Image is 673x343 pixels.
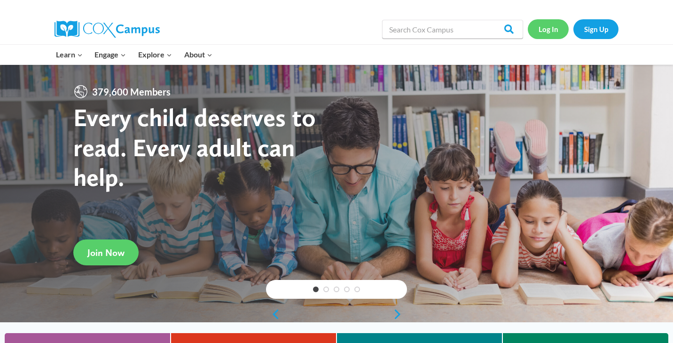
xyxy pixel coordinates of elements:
button: Child menu of About [178,45,219,64]
nav: Primary Navigation [50,45,218,64]
button: Child menu of Engage [89,45,133,64]
a: 3 [334,287,339,292]
a: 2 [323,287,329,292]
button: Child menu of Learn [50,45,89,64]
span: Join Now [87,247,125,258]
button: Child menu of Explore [132,45,178,64]
strong: Every child deserves to read. Every adult can help. [73,102,316,192]
a: Log In [528,19,569,39]
a: 5 [354,287,360,292]
a: Join Now [73,239,139,265]
nav: Secondary Navigation [528,19,618,39]
a: 4 [344,287,350,292]
img: Cox Campus [55,21,160,38]
span: 379,600 Members [88,84,174,99]
a: previous [266,309,280,320]
a: next [393,309,407,320]
a: 1 [313,287,319,292]
a: Sign Up [573,19,618,39]
input: Search Cox Campus [382,20,523,39]
div: content slider buttons [266,305,407,324]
